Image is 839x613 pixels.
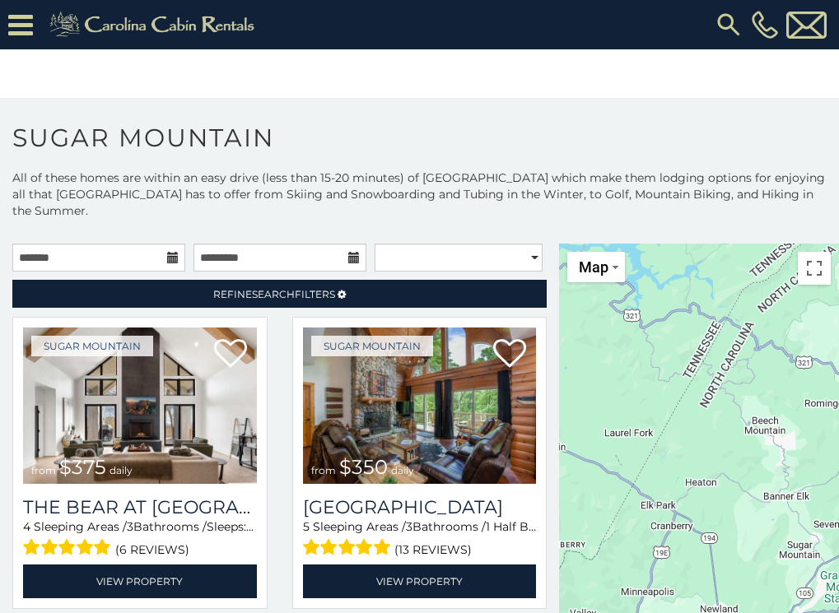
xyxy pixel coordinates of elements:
span: daily [391,464,414,476]
a: Sugar Mountain [311,336,433,356]
img: Khaki-logo.png [41,8,268,41]
span: $375 [59,455,106,479]
a: The Bear At Sugar Mountain from $375 daily [23,327,257,484]
span: Map [579,258,608,276]
span: daily [110,464,133,476]
span: 3 [406,519,413,534]
a: The Bear At [GEOGRAPHIC_DATA] [23,496,257,518]
span: from [31,464,56,476]
a: Grouse Moor Lodge from $350 daily [303,327,537,484]
span: Search [252,288,295,300]
div: Sleeping Areas / Bathrooms / Sleeps: [23,518,257,560]
a: [GEOGRAPHIC_DATA] [303,496,537,518]
span: $350 [339,455,388,479]
img: search-regular.svg [714,10,743,39]
span: 5 [303,519,310,534]
span: Refine Filters [213,288,335,300]
span: from [311,464,336,476]
a: RefineSearchFilters [12,280,547,308]
a: Add to favorites [214,337,247,372]
span: 4 [23,519,30,534]
h3: Grouse Moor Lodge [303,496,537,518]
a: [PHONE_NUMBER] [748,11,782,39]
img: Grouse Moor Lodge [303,327,537,484]
div: Sleeping Areas / Bathrooms / Sleeps: [303,518,537,560]
a: View Property [23,564,257,598]
a: Sugar Mountain [31,336,153,356]
span: 1 Half Baths / [486,519,561,534]
h3: The Bear At Sugar Mountain [23,496,257,518]
a: View Property [303,564,537,598]
button: Toggle fullscreen view [798,252,831,285]
a: Add to favorites [493,337,526,372]
span: (6 reviews) [115,539,189,560]
span: 3 [127,519,133,534]
button: Change map style [567,252,625,282]
img: The Bear At Sugar Mountain [23,327,257,484]
span: (13 reviews) [394,539,472,560]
